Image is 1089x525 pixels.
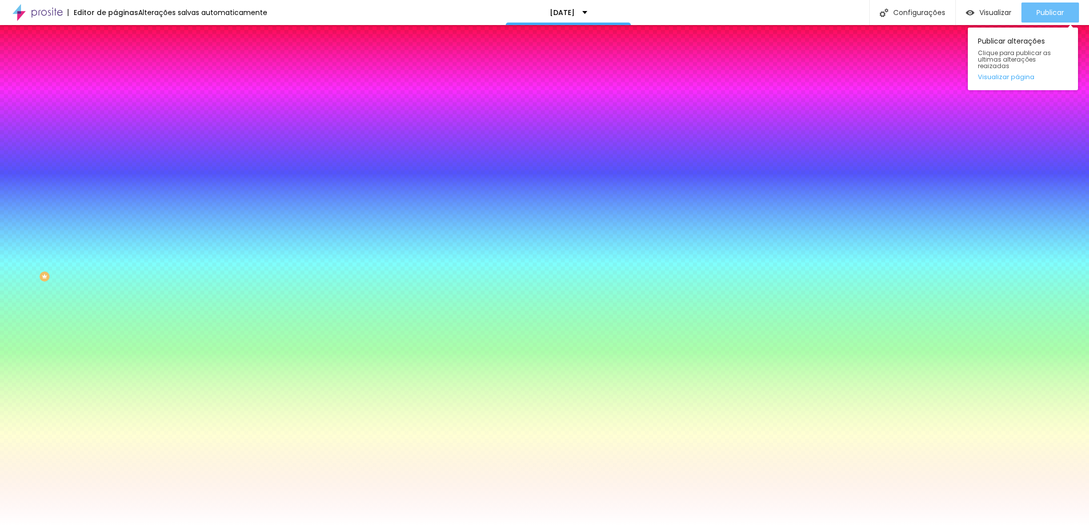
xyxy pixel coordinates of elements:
[978,74,1068,80] a: Visualizar página
[966,9,974,17] img: view-1.svg
[979,9,1011,17] span: Visualizar
[880,9,888,17] img: Icone
[68,9,138,16] div: Editor de páginas
[138,9,267,16] div: Alterações salvas automaticamente
[968,28,1078,90] div: Publicar alterações
[978,50,1068,70] span: Clique para publicar as ultimas alterações reaizadas
[550,9,575,16] p: [DATE]
[956,3,1021,23] button: Visualizar
[1021,3,1079,23] button: Publicar
[1036,9,1064,17] span: Publicar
